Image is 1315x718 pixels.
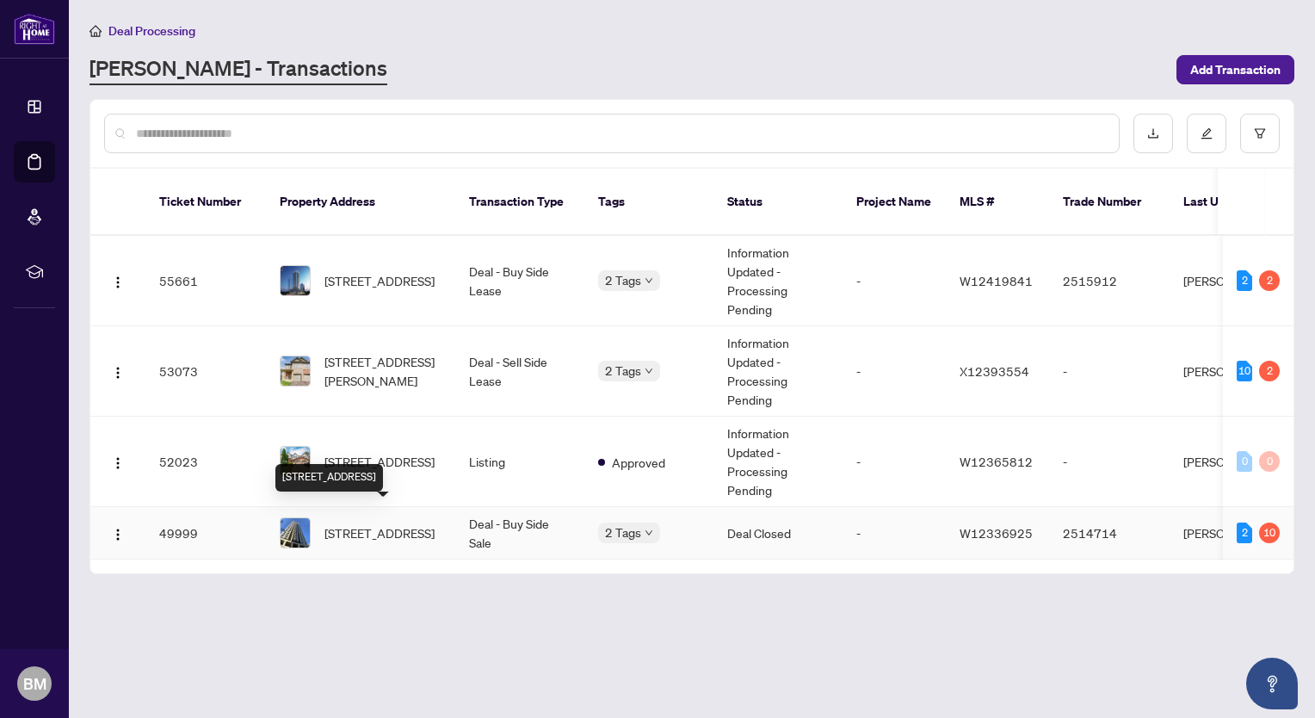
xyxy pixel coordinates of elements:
[455,169,584,236] th: Transaction Type
[324,271,435,290] span: [STREET_ADDRESS]
[605,361,641,381] span: 2 Tags
[1170,236,1299,326] td: [PERSON_NAME]
[1201,127,1213,139] span: edit
[713,507,843,560] td: Deal Closed
[713,417,843,507] td: Information Updated - Processing Pending
[455,326,584,417] td: Deal - Sell Side Lease
[275,464,383,492] div: [STREET_ADDRESS]
[1049,236,1170,326] td: 2515912
[14,13,55,45] img: logo
[1049,169,1170,236] th: Trade Number
[145,417,266,507] td: 52023
[843,507,946,560] td: -
[960,525,1033,541] span: W12336925
[605,523,641,542] span: 2 Tags
[1259,270,1280,291] div: 2
[145,507,266,560] td: 49999
[713,169,843,236] th: Status
[104,448,132,475] button: Logo
[1187,114,1226,153] button: edit
[281,356,310,386] img: thumbnail-img
[281,518,310,548] img: thumbnail-img
[111,528,125,542] img: Logo
[1254,127,1266,139] span: filter
[1147,127,1159,139] span: download
[108,23,195,39] span: Deal Processing
[1176,55,1294,84] button: Add Transaction
[1240,114,1280,153] button: filter
[111,456,125,470] img: Logo
[145,236,266,326] td: 55661
[90,25,102,37] span: home
[1049,507,1170,560] td: 2514714
[1049,417,1170,507] td: -
[281,266,310,295] img: thumbnail-img
[1170,417,1299,507] td: [PERSON_NAME]
[455,236,584,326] td: Deal - Buy Side Lease
[145,326,266,417] td: 53073
[23,672,46,696] span: BM
[1246,658,1298,709] button: Open asap
[266,169,455,236] th: Property Address
[281,447,310,476] img: thumbnail-img
[713,236,843,326] td: Information Updated - Processing Pending
[324,452,435,471] span: [STREET_ADDRESS]
[1259,451,1280,472] div: 0
[843,326,946,417] td: -
[645,367,653,375] span: down
[645,276,653,285] span: down
[1237,523,1252,543] div: 2
[455,417,584,507] td: Listing
[111,366,125,380] img: Logo
[455,507,584,560] td: Deal - Buy Side Sale
[1259,523,1280,543] div: 10
[946,169,1049,236] th: MLS #
[1259,361,1280,381] div: 2
[584,169,713,236] th: Tags
[1170,507,1299,560] td: [PERSON_NAME]
[960,273,1033,288] span: W12419841
[960,363,1029,379] span: X12393554
[1237,451,1252,472] div: 0
[145,169,266,236] th: Ticket Number
[605,270,641,290] span: 2 Tags
[104,519,132,547] button: Logo
[843,417,946,507] td: -
[324,352,441,390] span: [STREET_ADDRESS][PERSON_NAME]
[713,326,843,417] td: Information Updated - Processing Pending
[1237,270,1252,291] div: 2
[104,357,132,385] button: Logo
[843,236,946,326] td: -
[1237,361,1252,381] div: 10
[324,523,435,542] span: [STREET_ADDRESS]
[1133,114,1173,153] button: download
[111,275,125,289] img: Logo
[612,453,665,472] span: Approved
[645,529,653,537] span: down
[104,267,132,294] button: Logo
[90,54,387,85] a: [PERSON_NAME] - Transactions
[843,169,946,236] th: Project Name
[1170,326,1299,417] td: [PERSON_NAME]
[1190,56,1281,84] span: Add Transaction
[1049,326,1170,417] td: -
[1170,169,1299,236] th: Last Updated By
[960,454,1033,469] span: W12365812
